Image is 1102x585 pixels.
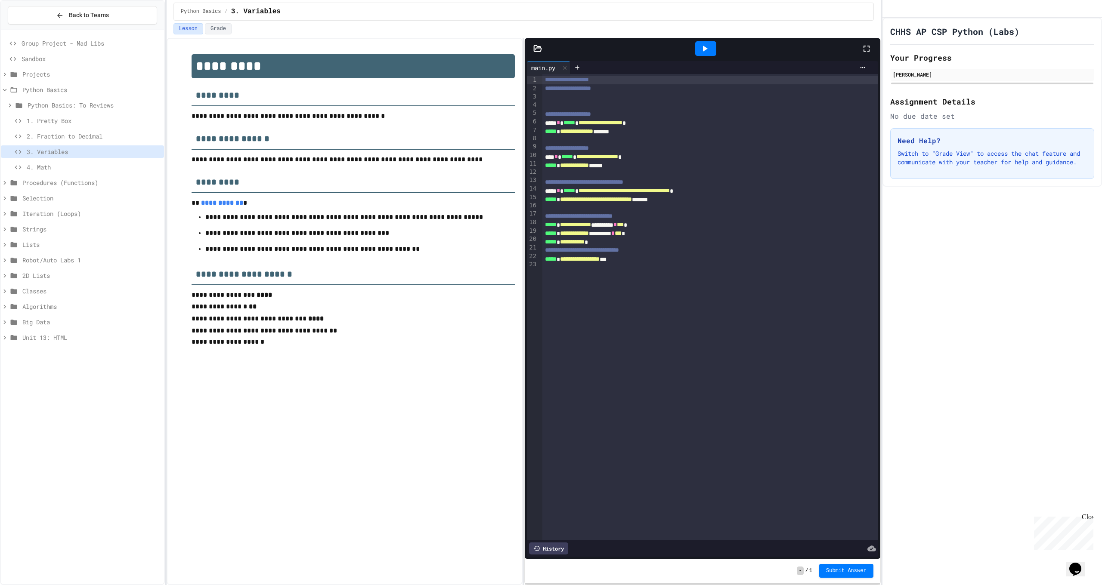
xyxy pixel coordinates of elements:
[890,52,1094,64] h2: Your Progress
[527,76,538,84] div: 1
[527,235,538,243] div: 20
[529,542,568,554] div: History
[205,23,232,34] button: Grade
[527,243,538,252] div: 21
[819,564,873,578] button: Submit Answer
[22,85,161,94] span: Python Basics
[527,109,538,117] div: 5
[527,126,538,135] div: 7
[22,286,161,296] span: Classes
[22,225,161,234] span: Strings
[527,160,538,168] div: 11
[22,54,161,63] span: Sandbox
[22,317,161,326] span: Big Data
[27,116,161,125] span: 1. Pretty Box
[22,271,161,280] span: 2D Lists
[22,209,161,218] span: Iteration (Loops)
[890,95,1094,108] h2: Assignment Details
[527,84,538,93] div: 2
[173,23,203,34] button: Lesson
[898,135,1087,146] h3: Need Help?
[826,567,867,574] span: Submit Answer
[809,567,812,574] span: 1
[231,6,281,17] span: 3. Variables
[22,178,161,187] span: Procedures (Functions)
[527,134,538,142] div: 8
[893,71,1092,78] div: [PERSON_NAME]
[527,142,538,151] div: 9
[27,132,161,141] span: 2. Fraction to Decimal
[527,185,538,193] div: 14
[527,260,538,268] div: 23
[22,333,161,342] span: Unit 13: HTML
[22,240,161,249] span: Lists
[27,163,161,172] span: 4. Math
[28,101,161,110] span: Python Basics: To Reviews
[1066,551,1093,576] iframe: chat widget
[805,567,808,574] span: /
[527,63,560,72] div: main.py
[22,302,161,311] span: Algorithms
[8,6,157,25] button: Back to Teams
[527,252,538,261] div: 22
[527,209,538,218] div: 17
[898,149,1087,166] p: Switch to "Grade View" to access the chat feature and communicate with your teacher for help and ...
[527,92,538,101] div: 3
[224,8,227,15] span: /
[527,201,538,209] div: 16
[22,70,161,79] span: Projects
[527,168,538,176] div: 12
[181,8,221,15] span: Python Basics
[890,25,1019,37] h1: CHHS AP CSP Python (Labs)
[527,117,538,126] div: 6
[527,227,538,235] div: 19
[27,147,161,156] span: 3. Variables
[527,151,538,160] div: 10
[69,11,109,20] span: Back to Teams
[527,193,538,202] div: 15
[22,194,161,203] span: Selection
[890,111,1094,121] div: No due date set
[527,101,538,109] div: 4
[22,39,161,48] span: Group Project - Mad Libs
[527,61,570,74] div: main.py
[527,218,538,227] div: 18
[22,256,161,265] span: Robot/Auto Labs 1
[1031,513,1093,550] iframe: chat widget
[527,176,538,185] div: 13
[797,567,803,575] span: -
[3,3,59,55] div: Chat with us now!Close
